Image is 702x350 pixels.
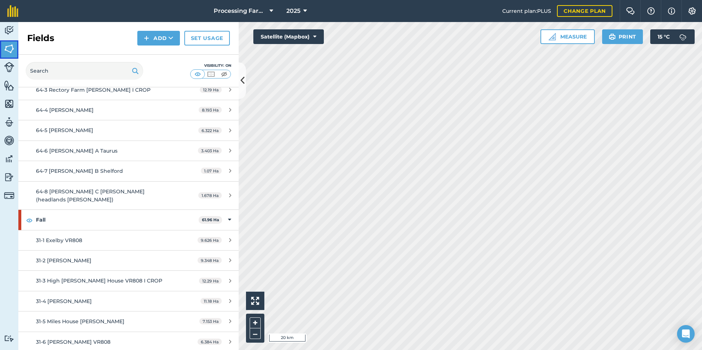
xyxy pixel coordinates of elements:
[658,29,670,44] span: 15 ° C
[677,325,695,343] div: Open Intercom Messenger
[36,318,124,325] span: 31-5 Miles House [PERSON_NAME]
[26,62,143,80] input: Search
[668,7,675,15] img: svg+xml;base64,PHN2ZyB4bWxucz0iaHR0cDovL3d3dy53My5vcmcvMjAwMC9zdmciIHdpZHRoPSIxNyIgaGVpZ2h0PSIxNy...
[36,237,82,244] span: 31-1 Exelby VR808
[198,127,222,134] span: 6.322 Ha
[4,117,14,128] img: svg+xml;base64,PD94bWwgdmVyc2lvbj0iMS4wIiBlbmNvZGluZz0idXRmLTgiPz4KPCEtLSBHZW5lcmF0b3I6IEFkb2JlIE...
[206,70,216,78] img: svg+xml;base64,PHN2ZyB4bWxucz0iaHR0cDovL3d3dy53My5vcmcvMjAwMC9zdmciIHdpZHRoPSI1MCIgaGVpZ2h0PSI0MC...
[4,25,14,36] img: svg+xml;base64,PD94bWwgdmVyc2lvbj0iMS4wIiBlbmNvZGluZz0idXRmLTgiPz4KPCEtLSBHZW5lcmF0b3I6IEFkb2JlIE...
[36,87,151,93] span: 64-3 Rectory Farm [PERSON_NAME] I CROP
[647,7,655,15] img: A question mark icon
[18,271,239,291] a: 31-3 High [PERSON_NAME] House VR808 I CROP12.29 Ha
[602,29,643,44] button: Print
[18,100,239,120] a: 64-4 [PERSON_NAME]8.193 Ha
[18,291,239,311] a: 31-4 [PERSON_NAME]11.18 Ha
[193,70,202,78] img: svg+xml;base64,PHN2ZyB4bWxucz0iaHR0cDovL3d3dy53My5vcmcvMjAwMC9zdmciIHdpZHRoPSI1MCIgaGVpZ2h0PSI0MC...
[36,257,91,264] span: 31-2 [PERSON_NAME]
[199,318,222,324] span: 7.153 Ha
[626,7,635,15] img: Two speech bubbles overlapping with the left bubble in the forefront
[250,328,261,339] button: –
[198,339,222,345] span: 6.384 Ha
[7,5,18,17] img: fieldmargin Logo
[36,168,123,174] span: 64-7 [PERSON_NAME] B Shelford
[253,29,324,44] button: Satellite (Mapbox)
[549,33,556,40] img: Ruler icon
[557,5,612,17] a: Change plan
[202,217,219,222] strong: 61.96 Ha
[18,182,239,210] a: 64-8 [PERSON_NAME] C [PERSON_NAME] (headlands [PERSON_NAME])1.678 Ha
[18,251,239,270] a: 31-2 [PERSON_NAME]9.348 Ha
[36,339,111,345] span: 31-6 [PERSON_NAME] VR808
[200,87,222,93] span: 12.19 Ha
[137,31,180,45] button: Add
[27,32,54,44] h2: Fields
[4,335,14,342] img: svg+xml;base64,PD94bWwgdmVyc2lvbj0iMS4wIiBlbmNvZGluZz0idXRmLTgiPz4KPCEtLSBHZW5lcmF0b3I6IEFkb2JlIE...
[502,7,551,15] span: Current plan : PLUS
[199,278,222,284] span: 12.29 Ha
[201,168,222,174] span: 1.07 Ha
[214,7,267,15] span: Processing Farms
[18,311,239,331] a: 31-5 Miles House [PERSON_NAME]7.153 Ha
[198,257,222,263] span: 9.348 Ha
[26,216,33,225] img: svg+xml;base64,PHN2ZyB4bWxucz0iaHR0cDovL3d3dy53My5vcmcvMjAwMC9zdmciIHdpZHRoPSIxOCIgaGVpZ2h0PSIyNC...
[4,43,14,54] img: svg+xml;base64,PHN2ZyB4bWxucz0iaHR0cDovL3d3dy53My5vcmcvMjAwMC9zdmciIHdpZHRoPSI1NiIgaGVpZ2h0PSI2MC...
[36,277,162,284] span: 31-3 High [PERSON_NAME] House VR808 I CROP
[18,141,239,161] a: 64-6 [PERSON_NAME] A Taurus3.403 Ha
[200,298,222,304] span: 11.18 Ha
[36,127,93,134] span: 64-5 [PERSON_NAME]
[18,230,239,250] a: 31-1 Exelby VR8089.626 Ha
[18,80,239,100] a: 64-3 Rectory Farm [PERSON_NAME] I CROP12.19 Ha
[36,210,199,230] strong: Fall
[144,34,149,43] img: svg+xml;base64,PHN2ZyB4bWxucz0iaHR0cDovL3d3dy53My5vcmcvMjAwMC9zdmciIHdpZHRoPSIxNCIgaGVpZ2h0PSIyNC...
[36,188,145,203] span: 64-8 [PERSON_NAME] C [PERSON_NAME] (headlands [PERSON_NAME])
[4,172,14,183] img: svg+xml;base64,PD94bWwgdmVyc2lvbj0iMS4wIiBlbmNvZGluZz0idXRmLTgiPz4KPCEtLSBHZW5lcmF0b3I6IEFkb2JlIE...
[4,98,14,109] img: svg+xml;base64,PHN2ZyB4bWxucz0iaHR0cDovL3d3dy53My5vcmcvMjAwMC9zdmciIHdpZHRoPSI1NiIgaGVpZ2h0PSI2MC...
[676,29,690,44] img: svg+xml;base64,PD94bWwgdmVyc2lvbj0iMS4wIiBlbmNvZGluZz0idXRmLTgiPz4KPCEtLSBHZW5lcmF0b3I6IEFkb2JlIE...
[184,31,230,45] a: Set usage
[36,147,117,154] span: 64-6 [PERSON_NAME] A Taurus
[4,153,14,164] img: svg+xml;base64,PD94bWwgdmVyc2lvbj0iMS4wIiBlbmNvZGluZz0idXRmLTgiPz4KPCEtLSBHZW5lcmF0b3I6IEFkb2JlIE...
[688,7,696,15] img: A cog icon
[4,135,14,146] img: svg+xml;base64,PD94bWwgdmVyc2lvbj0iMS4wIiBlbmNvZGluZz0idXRmLTgiPz4KPCEtLSBHZW5lcmF0b3I6IEFkb2JlIE...
[18,161,239,181] a: 64-7 [PERSON_NAME] B Shelford1.07 Ha
[4,80,14,91] img: svg+xml;base64,PHN2ZyB4bWxucz0iaHR0cDovL3d3dy53My5vcmcvMjAwMC9zdmciIHdpZHRoPSI1NiIgaGVpZ2h0PSI2MC...
[198,237,222,243] span: 9.626 Ha
[650,29,695,44] button: 15 °C
[286,7,300,15] span: 2025
[18,120,239,140] a: 64-5 [PERSON_NAME]6.322 Ha
[132,66,139,75] img: svg+xml;base64,PHN2ZyB4bWxucz0iaHR0cDovL3d3dy53My5vcmcvMjAwMC9zdmciIHdpZHRoPSIxOSIgaGVpZ2h0PSIyNC...
[198,192,222,198] span: 1.678 Ha
[251,297,259,305] img: Four arrows, one pointing top left, one top right, one bottom right and the last bottom left
[250,317,261,328] button: +
[609,32,616,41] img: svg+xml;base64,PHN2ZyB4bWxucz0iaHR0cDovL3d3dy53My5vcmcvMjAwMC9zdmciIHdpZHRoPSIxOSIgaGVpZ2h0PSIyNC...
[540,29,595,44] button: Measure
[36,107,94,113] span: 64-4 [PERSON_NAME]
[199,107,222,113] span: 8.193 Ha
[18,210,239,230] div: Fall61.96 Ha
[220,70,229,78] img: svg+xml;base64,PHN2ZyB4bWxucz0iaHR0cDovL3d3dy53My5vcmcvMjAwMC9zdmciIHdpZHRoPSI1MCIgaGVpZ2h0PSI0MC...
[4,62,14,72] img: svg+xml;base64,PD94bWwgdmVyc2lvbj0iMS4wIiBlbmNvZGluZz0idXRmLTgiPz4KPCEtLSBHZW5lcmF0b3I6IEFkb2JlIE...
[36,298,92,305] span: 31-4 [PERSON_NAME]
[190,63,231,69] div: Visibility: On
[4,190,14,201] img: svg+xml;base64,PD94bWwgdmVyc2lvbj0iMS4wIiBlbmNvZGluZz0idXRmLTgiPz4KPCEtLSBHZW5lcmF0b3I6IEFkb2JlIE...
[198,147,222,154] span: 3.403 Ha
